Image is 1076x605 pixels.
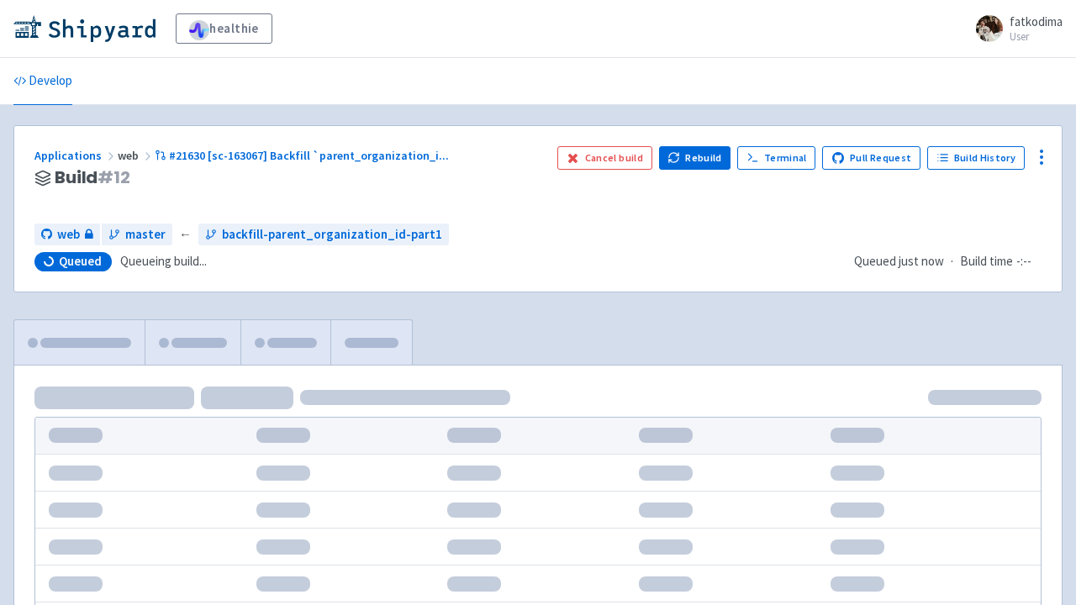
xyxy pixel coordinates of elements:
[34,148,118,163] a: Applications
[854,253,944,269] span: Queued
[59,253,102,270] span: Queued
[118,148,155,163] span: web
[927,146,1025,170] a: Build History
[822,146,920,170] a: Pull Request
[222,225,442,245] span: backfill-parent_organization_id-part1
[557,146,652,170] button: Cancel build
[120,252,207,271] span: Queueing build...
[737,146,815,170] a: Terminal
[13,15,156,42] img: Shipyard logo
[1010,13,1063,29] span: fatkodima
[966,15,1063,42] a: fatkodima User
[55,168,130,187] span: Build
[98,166,130,189] span: # 12
[34,224,100,246] a: web
[659,146,731,170] button: Rebuild
[125,225,166,245] span: master
[102,224,172,246] a: master
[155,148,451,163] a: #21630 [sc-163067] Backfill `parent_organization_i...
[1016,252,1031,271] span: -:--
[176,13,272,44] a: healthie
[57,225,80,245] span: web
[13,58,72,105] a: Develop
[179,225,192,245] span: ←
[198,224,449,246] a: backfill-parent_organization_id-part1
[1010,31,1063,42] small: User
[854,252,1042,271] div: ·
[899,253,944,269] time: just now
[960,252,1013,271] span: Build time
[169,148,449,163] span: #21630 [sc-163067] Backfill `parent_organization_i ...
